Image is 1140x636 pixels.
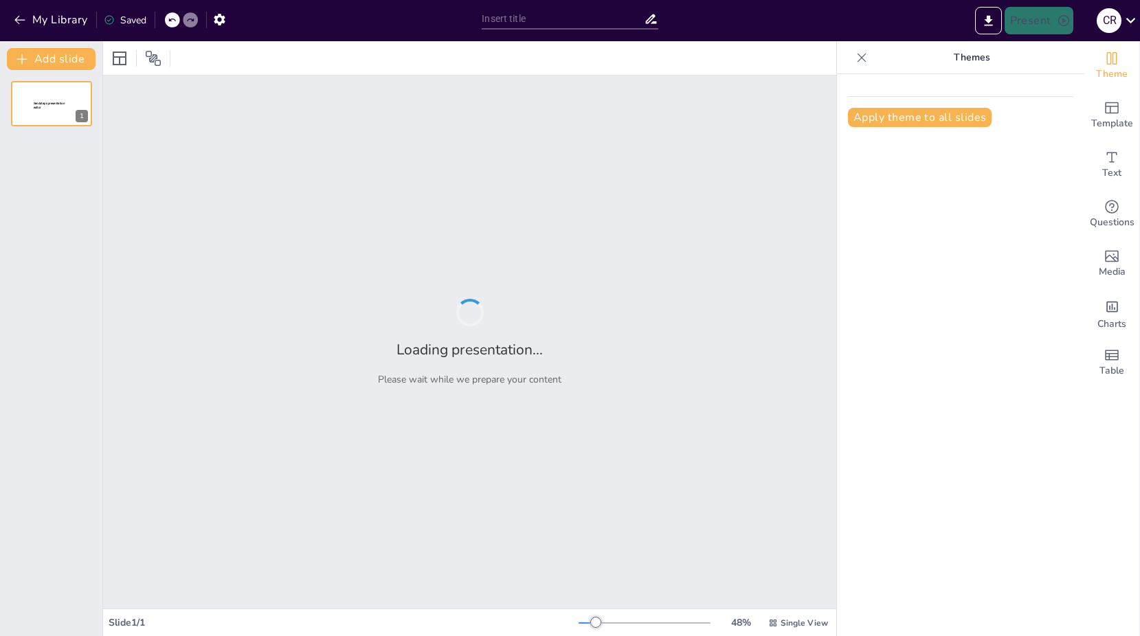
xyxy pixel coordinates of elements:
p: Please wait while we prepare your content [378,373,561,386]
span: Charts [1097,317,1126,332]
div: Layout [109,47,131,69]
div: C R [1097,8,1121,33]
h2: Loading presentation... [396,340,543,359]
button: Apply theme to all slides [848,108,992,127]
span: Single View [781,617,828,628]
button: Add slide [7,48,96,70]
p: Themes [873,41,1071,74]
div: 48 % [724,616,757,629]
span: Sendsteps presentation editor [34,102,65,109]
div: Add a table [1084,338,1139,387]
div: 1 [11,81,92,126]
div: 1 [76,110,88,122]
button: Present [1005,7,1073,34]
div: Add charts and graphs [1084,288,1139,338]
span: Media [1099,264,1126,280]
div: Add images, graphics, shapes or video [1084,239,1139,288]
button: My Library [10,9,93,31]
div: Add ready made slides [1084,91,1139,140]
span: Questions [1090,215,1135,230]
div: Saved [104,14,146,27]
span: Position [145,50,161,67]
span: Text [1102,166,1121,181]
button: Export to PowerPoint [975,7,1002,34]
span: Theme [1096,67,1128,82]
input: Insert title [482,9,644,29]
div: Slide 1 / 1 [109,616,579,629]
button: C R [1097,7,1121,34]
span: Table [1099,363,1124,378]
span: Template [1091,116,1133,131]
div: Change the overall theme [1084,41,1139,91]
div: Add text boxes [1084,140,1139,190]
div: Get real-time input from your audience [1084,190,1139,239]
